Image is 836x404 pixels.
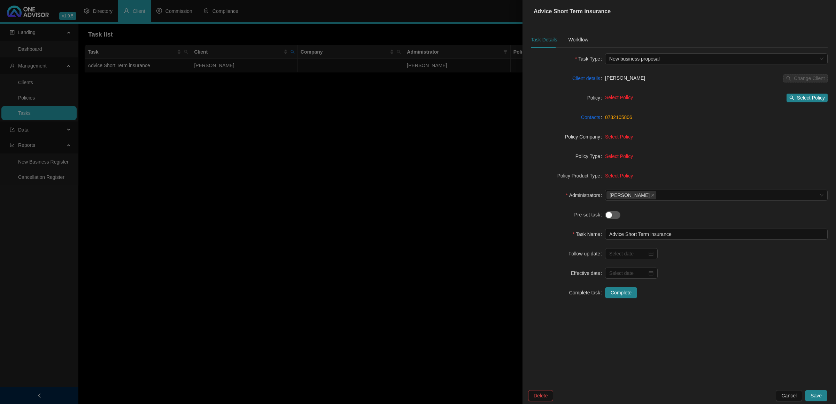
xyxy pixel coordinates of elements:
[581,113,600,121] a: Contacts
[571,268,605,279] label: Effective date
[528,390,553,401] button: Delete
[605,75,645,81] span: [PERSON_NAME]
[783,74,828,82] button: Change Client
[568,36,588,43] div: Workflow
[609,269,647,277] input: Select date
[574,209,605,220] label: Pre-set task
[605,114,632,120] a: 0732105806
[557,170,605,181] label: Policy Product Type
[572,74,600,82] a: Client details
[811,392,822,399] span: Save
[787,94,828,102] button: Select Policy
[575,151,605,162] label: Policy Type
[566,190,605,201] label: Administrators
[575,53,605,64] label: Task Type
[531,36,557,43] div: Task Details
[611,289,632,296] span: Complete
[609,250,647,258] input: Select date
[605,95,633,100] span: Select Policy
[605,287,637,298] button: Complete
[651,193,655,197] span: close
[569,287,605,298] label: Complete task
[781,392,797,399] span: Cancel
[587,92,605,103] label: Policy
[573,229,605,240] label: Task Name
[610,191,650,199] span: [PERSON_NAME]
[797,94,825,102] span: Select Policy
[605,153,633,159] span: Select Policy
[605,173,633,179] span: Select Policy
[605,134,633,140] span: Select Policy
[606,191,656,199] span: Adrianna Carvalho
[565,131,605,142] label: Policy Company
[534,392,548,399] span: Delete
[568,248,605,259] label: Follow up date
[805,390,827,401] button: Save
[789,95,794,100] span: search
[776,390,802,401] button: Cancel
[534,8,611,14] span: Advice Short Term insurance
[609,54,823,64] span: New business proposal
